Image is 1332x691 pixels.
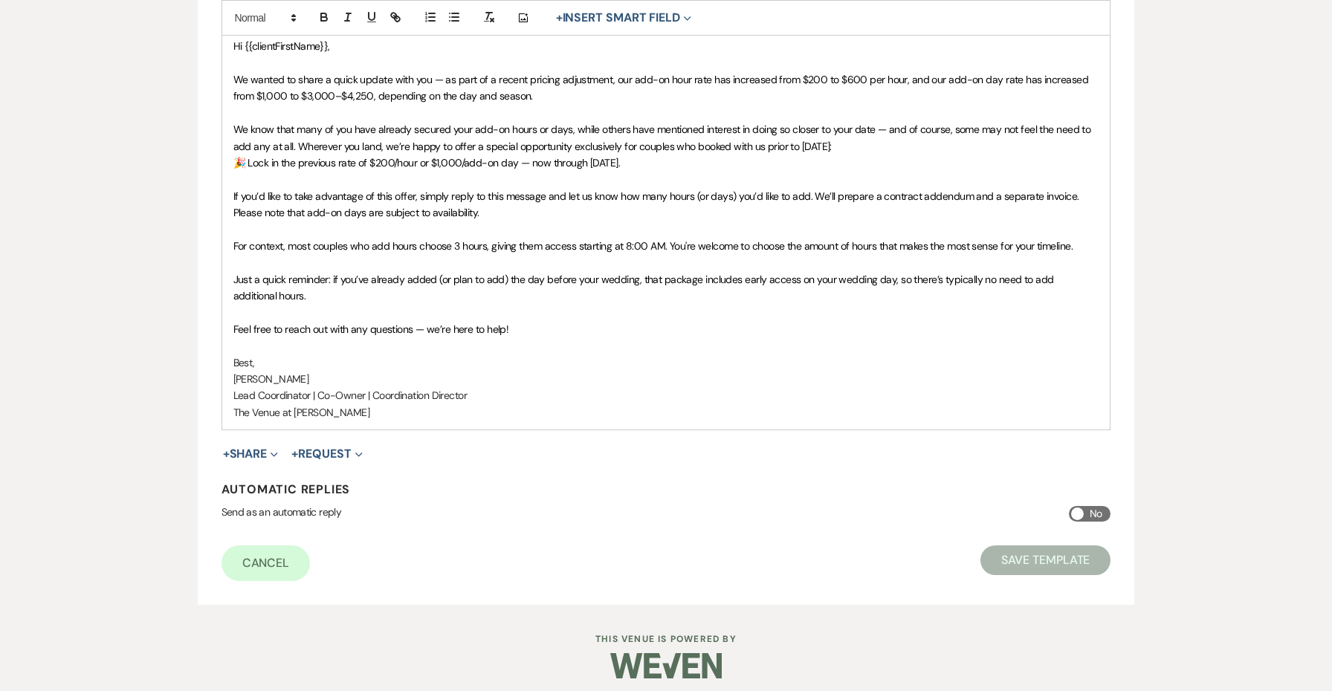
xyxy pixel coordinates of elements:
span: We know that many of you have already secured your add-on hours or days, while others have mentio... [233,123,1093,152]
p: Lead Coordinator | Co-Owner | Coordination Director [233,387,1099,403]
a: Cancel [222,545,311,581]
button: Insert Smart Field [551,9,696,27]
button: Request [291,448,362,460]
span: + [556,12,563,24]
span: + [223,448,230,460]
span: No [1090,505,1102,523]
span: For context, most couples who add hours choose 3 hours, giving them access starting at 8:00 AM. Y... [233,239,1073,253]
span: We wanted to share a quick update with you — as part of a recent pricing adjustment, our add-on h... [233,73,1091,103]
button: Save Template [980,545,1110,575]
span: + [291,448,298,460]
span: Send as an automatic reply [222,505,341,519]
span: If you’d like to take advantage of this offer, simply reply to this message and let us know how m... [233,189,1082,219]
p: The Venue at [PERSON_NAME] [233,404,1099,421]
p: [PERSON_NAME] [233,371,1099,387]
span: Feel free to reach out with any questions — we’re here to help! [233,322,509,336]
p: Best, [233,354,1099,371]
span: Just a quick reminder: if you’ve already added (or plan to add) the day before your wedding, that... [233,273,1056,302]
span: Hi {{clientFirstName}}, [233,39,330,53]
span: 🎉 Lock in the previous rate of $200/hour or $1,000/add-on day — now through [DATE]. [233,156,621,169]
h4: Automatic Replies [222,481,1111,497]
button: Share [223,448,279,460]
